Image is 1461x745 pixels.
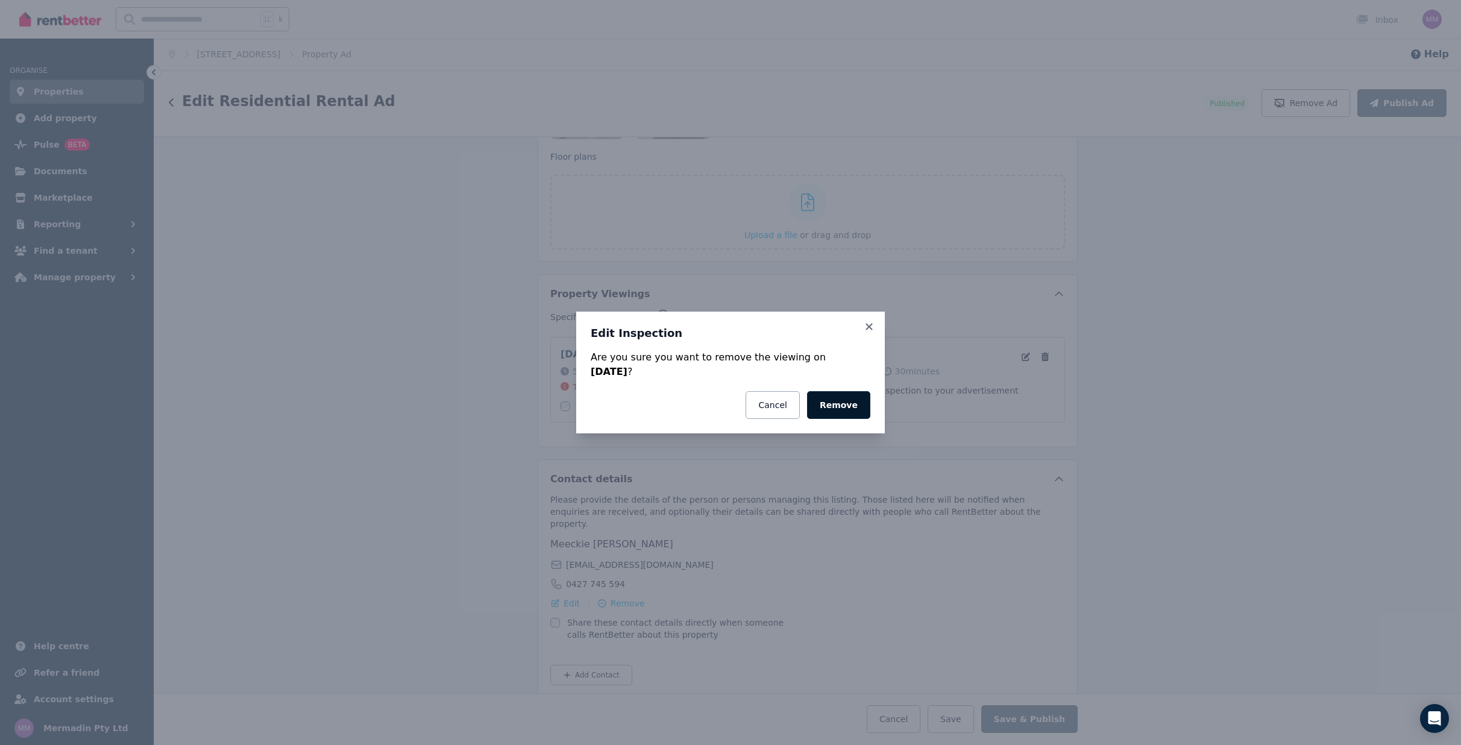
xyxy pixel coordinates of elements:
strong: [DATE] [591,366,627,377]
h3: Edit Inspection [591,326,870,341]
button: Cancel [746,391,799,419]
div: Are you sure you want to remove the viewing on ? [591,350,870,379]
div: Open Intercom Messenger [1420,704,1449,733]
button: Remove [807,391,870,419]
